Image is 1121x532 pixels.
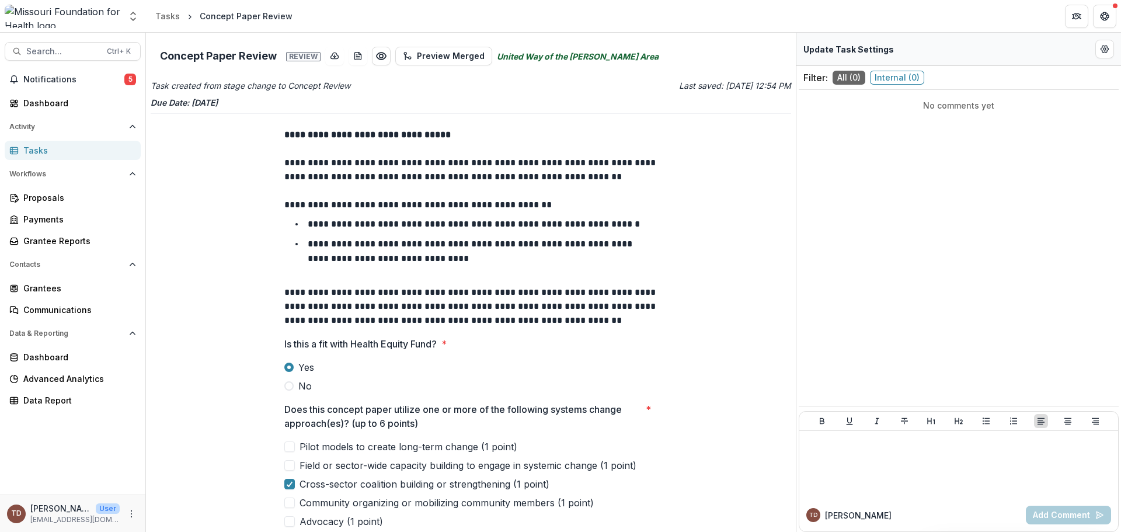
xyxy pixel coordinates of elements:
[5,165,141,183] button: Open Workflows
[1093,5,1116,28] button: Get Help
[284,402,641,430] p: Does this concept paper utilize one or more of the following systems change approach(es)? (up to ...
[23,235,131,247] div: Grantee Reports
[151,96,791,109] p: Due Date: [DATE]
[5,117,141,136] button: Open Activity
[151,8,184,25] a: Tasks
[952,414,966,428] button: Heading 2
[300,477,549,491] span: Cross-sector coalition building or strengthening (1 point)
[124,74,136,85] span: 5
[23,394,131,406] div: Data Report
[5,279,141,298] a: Grantees
[160,50,321,62] h2: Concept Paper Review
[298,360,314,374] span: Yes
[5,347,141,367] a: Dashboard
[5,391,141,410] a: Data Report
[843,414,857,428] button: Underline
[23,373,131,385] div: Advanced Analytics
[897,414,911,428] button: Strike
[151,8,297,25] nav: breadcrumb
[372,47,391,65] button: Preview 5109269c-535b-4c0a-bbda-d991ab4afc88.pdf
[284,337,437,351] p: Is this a fit with Health Equity Fund?
[9,170,124,178] span: Workflows
[300,440,517,454] span: Pilot models to create long-term change (1 point)
[300,458,636,472] span: Field or sector-wide capacity building to engage in systemic change (1 point)
[298,379,312,393] span: No
[5,141,141,160] a: Tasks
[497,50,659,62] i: United Way of the [PERSON_NAME] Area
[125,5,141,28] button: Open entity switcher
[1088,414,1102,428] button: Align Right
[325,47,344,65] button: download-button
[151,79,469,92] p: Task created from stage change to Concept Review
[803,99,1114,112] p: No comments yet
[395,47,492,65] button: Preview Merged
[833,71,865,85] span: All ( 0 )
[23,304,131,316] div: Communications
[1061,414,1075,428] button: Align Center
[300,496,594,510] span: Community organizing or mobilizing community members (1 point)
[23,144,131,157] div: Tasks
[23,75,124,85] span: Notifications
[23,192,131,204] div: Proposals
[23,213,131,225] div: Payments
[30,502,91,514] p: [PERSON_NAME]
[30,514,120,525] p: [EMAIL_ADDRESS][DOMAIN_NAME]
[96,503,120,514] p: User
[809,512,817,518] div: Ty Dowdy
[23,282,131,294] div: Grantees
[870,414,884,428] button: Italicize
[5,210,141,229] a: Payments
[11,510,22,517] div: Ty Dowdy
[23,351,131,363] div: Dashboard
[5,231,141,251] a: Grantee Reports
[474,79,792,92] p: Last saved: [DATE] 12:54 PM
[5,300,141,319] a: Communications
[9,123,124,131] span: Activity
[5,5,120,28] img: Missouri Foundation for Health logo
[300,514,383,528] span: Advocacy (1 point)
[5,70,141,89] button: Notifications5
[286,52,321,61] span: Review
[5,42,141,61] button: Search...
[26,47,100,57] span: Search...
[1026,506,1111,524] button: Add Comment
[5,324,141,343] button: Open Data & Reporting
[5,93,141,113] a: Dashboard
[825,509,892,521] p: [PERSON_NAME]
[9,329,124,338] span: Data & Reporting
[803,43,894,55] p: Update Task Settings
[1034,414,1048,428] button: Align Left
[979,414,993,428] button: Bullet List
[5,188,141,207] a: Proposals
[870,71,924,85] span: Internal ( 0 )
[105,45,133,58] div: Ctrl + K
[1065,5,1088,28] button: Partners
[200,10,293,22] div: Concept Paper Review
[23,97,131,109] div: Dashboard
[155,10,180,22] div: Tasks
[5,369,141,388] a: Advanced Analytics
[349,47,367,65] button: download-word-button
[924,414,938,428] button: Heading 1
[9,260,124,269] span: Contacts
[5,255,141,274] button: Open Contacts
[1095,40,1114,58] button: Edit Form Settings
[124,507,138,521] button: More
[815,414,829,428] button: Bold
[1007,414,1021,428] button: Ordered List
[803,71,828,85] p: Filter:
